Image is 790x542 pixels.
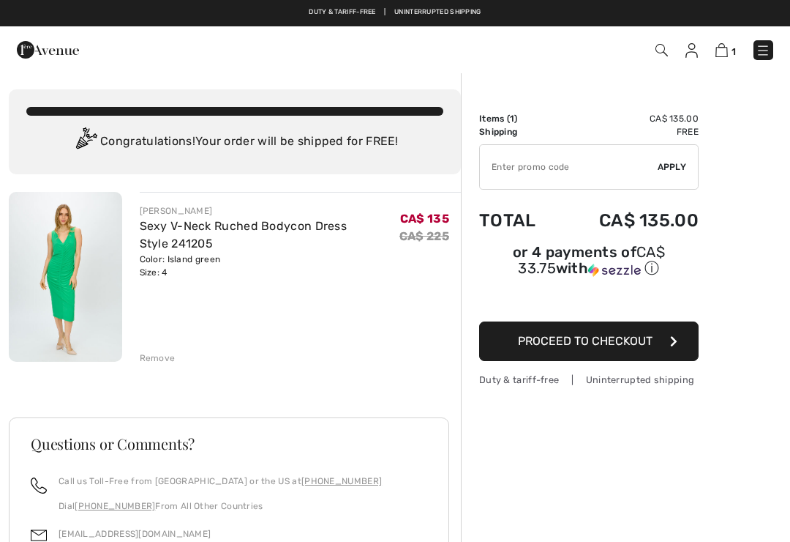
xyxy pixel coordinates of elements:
[518,334,652,348] span: Proceed to Checkout
[685,43,698,58] img: My Info
[559,112,699,125] td: CA$ 135.00
[26,127,443,157] div: Congratulations! Your order will be shipped for FREE!
[59,475,382,488] p: Call us Toll-Free from [GEOGRAPHIC_DATA] or the US at
[756,43,770,58] img: Menu
[559,196,699,245] td: CA$ 135.00
[140,219,347,250] a: Sexy V-Neck Ruched Bodycon Dress Style 241205
[400,212,449,226] span: CA$ 135
[479,245,699,283] div: or 4 payments ofCA$ 33.75withSezzle Click to learn more about Sezzle
[399,229,449,243] s: CA$ 225
[479,112,559,125] td: Items ( )
[59,529,211,539] a: [EMAIL_ADDRESS][DOMAIN_NAME]
[17,42,79,56] a: 1ère Avenue
[140,253,399,279] div: Color: Island green Size: 4
[479,245,699,278] div: or 4 payments of with
[140,204,399,218] div: [PERSON_NAME]
[301,476,382,486] a: [PHONE_NUMBER]
[31,437,427,451] h3: Questions or Comments?
[588,264,641,277] img: Sezzle
[479,283,699,316] iframe: PayPal-paypal
[480,145,658,189] input: Promo code
[655,44,668,56] img: Search
[140,352,176,365] div: Remove
[9,192,122,362] img: Sexy V-Neck Ruched Bodycon Dress Style 241205
[731,46,736,57] span: 1
[559,125,699,138] td: Free
[658,160,687,174] span: Apply
[479,196,559,245] td: Total
[479,322,699,361] button: Proceed to Checkout
[17,35,79,64] img: 1ère Avenue
[715,41,736,59] a: 1
[31,478,47,494] img: call
[479,125,559,138] td: Shipping
[518,243,665,277] span: CA$ 33.75
[71,127,100,157] img: Congratulation2.svg
[715,43,728,57] img: Shopping Bag
[59,500,382,513] p: Dial From All Other Countries
[75,501,155,511] a: [PHONE_NUMBER]
[479,373,699,387] div: Duty & tariff-free | Uninterrupted shipping
[510,114,514,124] span: 1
